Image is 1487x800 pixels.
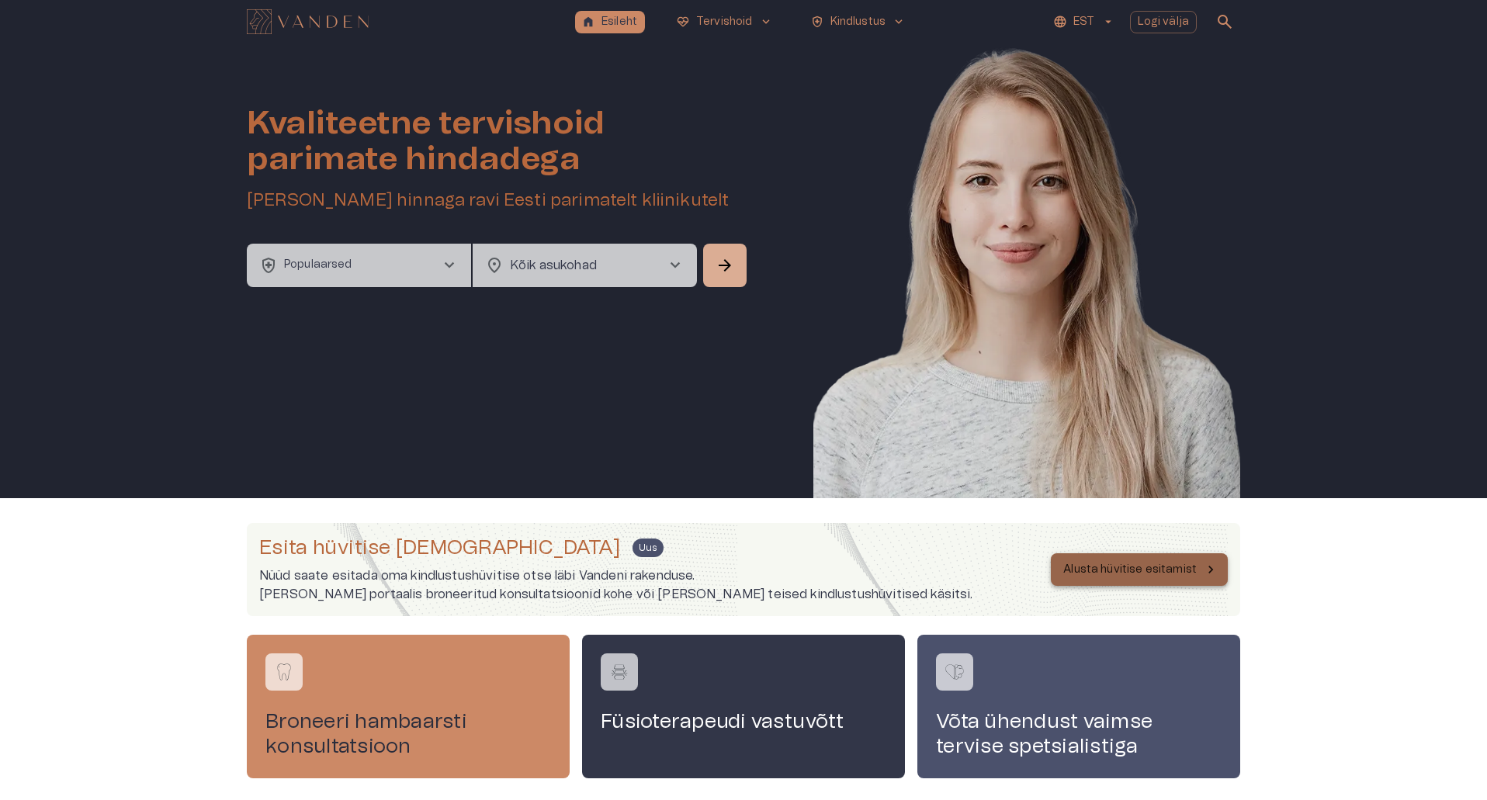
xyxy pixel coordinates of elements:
button: EST [1051,11,1117,33]
span: health_and_safety [810,15,824,29]
span: keyboard_arrow_down [892,15,906,29]
h4: Esita hüvitise [DEMOGRAPHIC_DATA] [259,535,620,560]
button: Logi välja [1130,11,1198,33]
span: search [1215,12,1234,31]
p: Alusta hüvitise esitamist [1063,562,1197,578]
span: Uus [633,539,663,557]
button: Search [703,244,747,287]
button: open search modal [1209,6,1240,37]
button: Alusta hüvitise esitamist [1051,553,1228,586]
h1: Kvaliteetne tervishoid parimate hindadega [247,106,750,177]
img: Woman smiling [813,43,1240,545]
img: Võta ühendust vaimse tervise spetsialistiga logo [943,660,966,684]
button: health_and_safetyKindlustuskeyboard_arrow_down [804,11,913,33]
p: Kõik asukohad [510,256,641,275]
p: Populaarsed [284,257,352,273]
h4: Füsioterapeudi vastuvõtt [601,709,886,734]
p: EST [1073,14,1094,30]
button: ecg_heartTervishoidkeyboard_arrow_down [670,11,779,33]
h4: Broneeri hambaarsti konsultatsioon [265,709,551,759]
a: Navigate to service booking [582,635,905,777]
span: health_and_safety [259,256,278,275]
p: Kindlustus [830,14,886,30]
span: keyboard_arrow_down [759,15,773,29]
p: Tervishoid [696,14,753,30]
img: Füsioterapeudi vastuvõtt logo [608,660,631,684]
button: health_and_safetyPopulaarsedchevron_right [247,244,471,287]
span: location_on [485,256,504,275]
h4: Võta ühendust vaimse tervise spetsialistiga [936,709,1222,759]
span: chevron_right [440,256,459,275]
span: home [581,15,595,29]
span: arrow_forward [716,256,734,275]
button: homeEsileht [575,11,645,33]
a: Navigate to service booking [917,635,1240,777]
p: [PERSON_NAME] portaalis broneeritud konsultatsioonid kohe või [PERSON_NAME] teised kindlustushüvi... [259,585,973,604]
p: Logi välja [1138,14,1190,30]
span: chevron_right [666,256,685,275]
h5: [PERSON_NAME] hinnaga ravi Eesti parimatelt kliinikutelt [247,189,750,212]
p: Nüüd saate esitada oma kindlustushüvitise otse läbi Vandeni rakenduse. [259,566,973,585]
a: Navigate to service booking [247,635,570,777]
img: Broneeri hambaarsti konsultatsioon logo [272,660,296,684]
p: Esileht [601,14,637,30]
img: Vanden logo [247,9,369,34]
span: ecg_heart [676,15,690,29]
a: Navigate to homepage [247,11,569,33]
